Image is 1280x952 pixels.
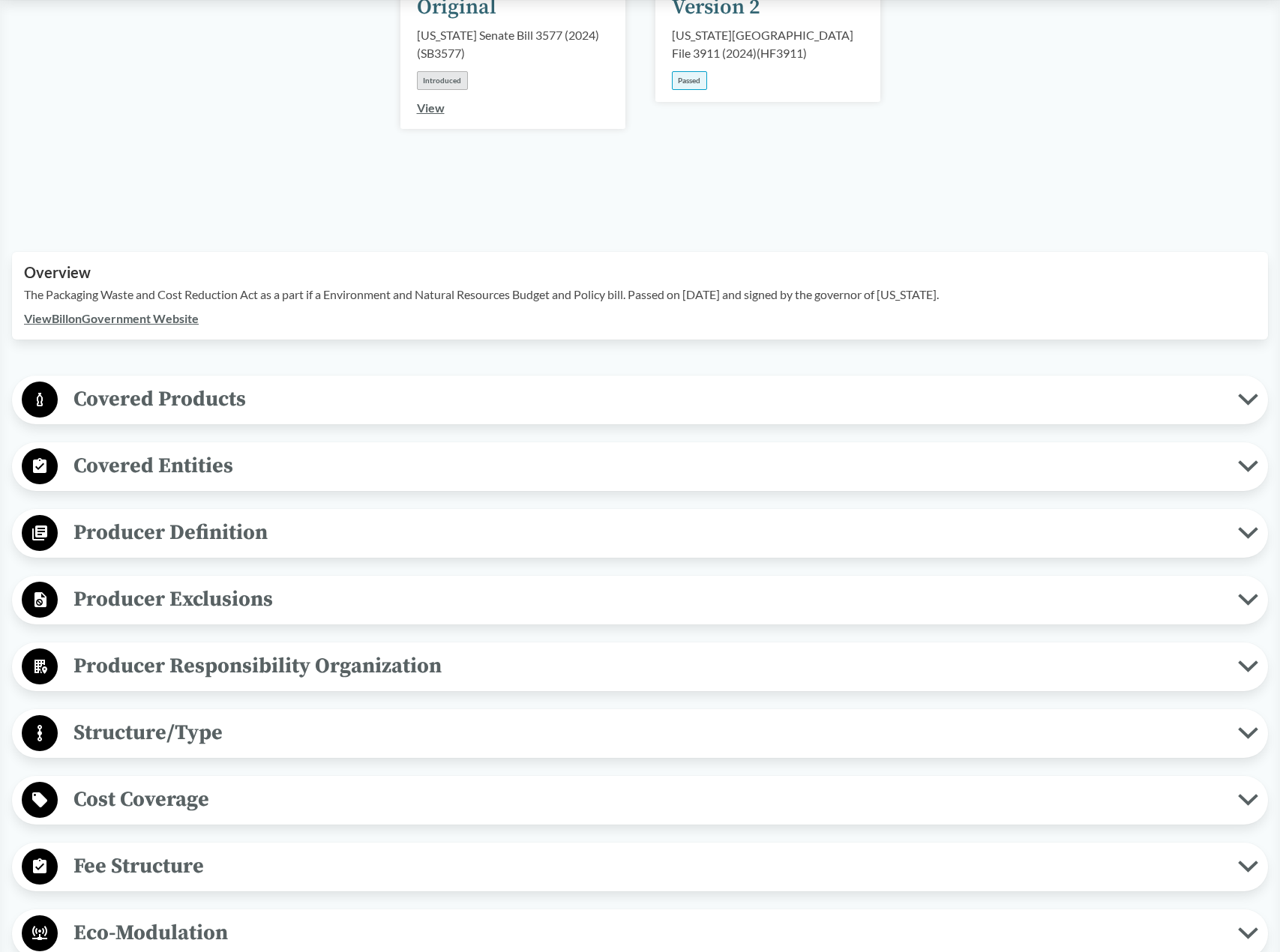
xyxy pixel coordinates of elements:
span: Eco-Modulation [58,916,1238,950]
button: Producer Exclusions [17,581,1263,619]
button: Covered Entities [17,448,1263,486]
span: Covered Products [58,382,1238,416]
button: Covered Products [17,381,1263,419]
span: Producer Responsibility Organization [58,649,1238,683]
button: Producer Responsibility Organization [17,648,1263,686]
a: ViewBillonGovernment Website [24,311,199,325]
span: Producer Definition [58,516,1238,549]
a: View [417,100,445,115]
div: Introduced [417,71,468,90]
span: Producer Exclusions [58,582,1238,616]
div: [US_STATE][GEOGRAPHIC_DATA] File 3911 (2024) ( HF3911 ) [672,26,864,62]
div: Passed [672,71,707,90]
button: Fee Structure [17,848,1263,886]
span: Structure/Type [58,716,1238,750]
div: [US_STATE] Senate Bill 3577 (2024) ( SB3577 ) [417,26,609,62]
button: Structure/Type [17,714,1263,753]
button: Producer Definition [17,514,1263,552]
span: Cost Coverage [58,783,1238,816]
p: The Packaging Waste and Cost Reduction Act as a part if a Environment and Natural Resources Budge... [24,286,1256,304]
span: Fee Structure [58,849,1238,883]
button: Cost Coverage [17,781,1263,819]
h2: Overview [24,264,1256,281]
span: Covered Entities [58,449,1238,483]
